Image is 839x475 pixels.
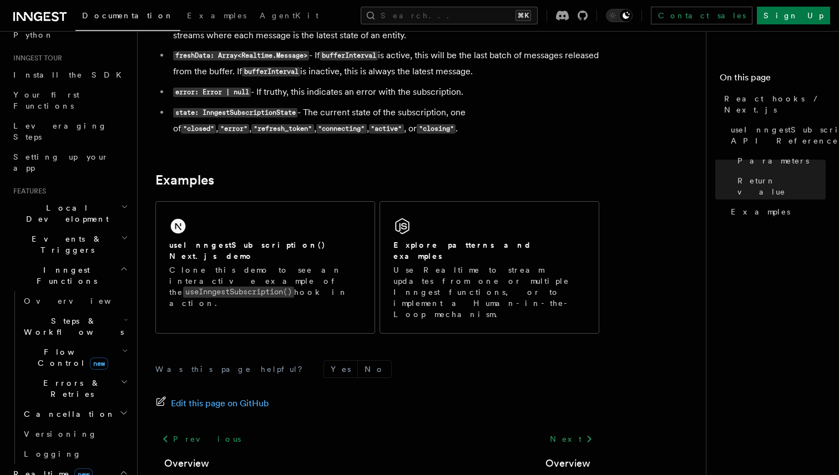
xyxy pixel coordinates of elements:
a: AgentKit [253,3,325,30]
span: Events & Triggers [9,233,121,256]
h2: useInngestSubscription() Next.js demo [169,239,361,262]
a: useInngestSubscription() API Reference [726,120,826,151]
span: Errors & Retries [19,377,120,400]
span: Versioning [24,430,97,438]
a: Logging [19,444,130,464]
span: Steps & Workflows [19,315,124,338]
button: Search...⌘K [361,7,538,24]
span: Edit this page on GitHub [171,396,269,411]
a: React hooks / Next.js [720,89,826,120]
h4: On this page [720,71,826,89]
li: - If is active, this will be the last batch of messages released from the buffer. If is inactive,... [170,48,599,80]
button: Steps & Workflows [19,311,130,342]
a: Versioning [19,424,130,444]
button: Events & Triggers [9,229,130,260]
button: Yes [324,361,357,377]
button: No [358,361,391,377]
a: Previous [155,429,247,449]
span: Local Development [9,202,121,224]
a: Edit this page on GitHub [155,396,269,411]
p: Use Realtime to stream updates from one or multiple Inngest functions, or to implement a Human-in... [393,264,585,320]
code: "active" [369,124,404,134]
code: bufferInterval [242,67,300,76]
code: error: Error | null [173,88,251,97]
a: Overview [19,291,130,311]
span: Leveraging Steps [13,121,107,141]
div: Inngest Functions [9,291,130,464]
a: Overview [545,456,590,471]
li: - The current state of the subscription, one of , , , , , or . [170,105,599,137]
span: Setting up your app [13,152,109,172]
button: Inngest Functions [9,260,130,291]
code: "closed" [181,124,216,134]
button: Errors & Retries [19,373,130,404]
a: Install the SDK [9,65,130,85]
span: Examples [731,206,790,217]
a: Examples [726,202,826,222]
li: - If truthy, this indicates an error with the subscription. [170,84,599,100]
code: "refresh_token" [251,124,314,134]
button: Cancellation [19,404,130,424]
a: Next [543,429,599,449]
code: state: InngestSubscriptionState [173,108,297,118]
span: Inngest tour [9,54,62,63]
button: Flow Controlnew [19,342,130,373]
a: Examples [180,3,253,30]
button: Local Development [9,198,130,229]
span: Install the SDK [13,70,128,79]
span: Python [13,30,54,39]
a: Leveraging Steps [9,116,130,147]
code: "error" [218,124,249,134]
a: Examples [155,172,214,188]
span: Overview [24,297,138,305]
code: "closing" [417,124,456,134]
a: Parameters [733,151,826,171]
a: Overview [164,456,209,471]
span: Examples [187,11,246,20]
a: Contact sales [651,7,752,24]
a: useInngestSubscription() Next.js demoClone this demo to see an interactive example of theuseInnge... [155,201,375,334]
span: AgentKit [260,11,319,20]
span: Documentation [82,11,174,20]
code: useInngestSubscription() [183,287,294,297]
kbd: ⌘K [515,10,531,21]
code: bufferInterval [320,51,378,60]
code: "connecting" [316,124,367,134]
a: Your first Functions [9,85,130,116]
a: Documentation [75,3,180,31]
span: new [90,357,108,370]
code: freshData: Array<Realtime.Message> [173,51,309,60]
span: Cancellation [19,408,115,420]
button: Toggle dark mode [606,9,633,22]
span: Logging [24,450,82,458]
span: Features [9,187,46,196]
a: Setting up your app [9,147,130,178]
a: Return value [733,171,826,202]
span: Inngest Functions [9,264,120,287]
span: Flow Control [19,346,122,369]
h2: Explore patterns and examples [393,239,585,262]
span: React hooks / Next.js [724,93,826,115]
span: Return value [737,175,826,197]
p: Clone this demo to see an interactive example of the hook in action. [169,264,361,309]
a: Sign Up [757,7,830,24]
span: Parameters [737,155,809,166]
a: Python [9,25,130,45]
p: Was this page helpful? [155,364,310,375]
span: Your first Functions [13,90,79,110]
a: Explore patterns and examplesUse Realtime to stream updates from one or multiple Inngest function... [380,201,599,334]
